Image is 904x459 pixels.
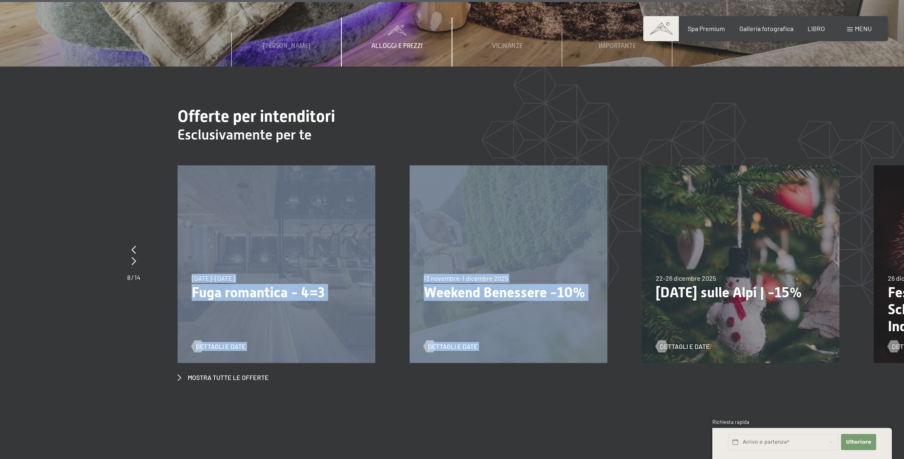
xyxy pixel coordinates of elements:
a: Galleria fotografica [739,25,793,32]
font: Fuga romantica - 4=3 [192,284,325,300]
font: Richiesta rapida [712,419,749,425]
font: Dettagli e date [428,342,478,350]
font: Importante [598,42,636,50]
font: menu [855,25,872,32]
button: Ulteriore [841,434,876,451]
font: Esclusivamente per te [178,127,312,143]
a: Dettagli e date [192,342,246,351]
a: Spa Premium [688,25,725,32]
font: Ulteriore [846,439,871,445]
font: Offerte per intenditori [178,107,335,126]
font: Dettagli e date [660,342,710,350]
font: / [131,273,134,281]
font: Weekend Benessere -10% [424,284,585,300]
font: [DATE] sulle Alpi | -15% [656,284,802,300]
font: Mostra tutte le offerte [188,373,269,381]
a: Mostra tutte le offerte [178,373,269,382]
a: Dettagli e date [424,342,478,351]
font: 8 [127,273,130,281]
a: LIBRO [808,25,825,32]
font: Vicinanze [492,42,523,50]
font: [PERSON_NAME] [263,42,310,50]
font: 13 novembre-1 dicembre 2025 [424,274,508,282]
font: Dettagli e date [196,342,246,350]
a: Dettagli e date [656,342,710,351]
font: 14 [134,273,140,281]
font: 22-26 dicembre 2025 [656,274,716,282]
font: Alloggi e prezzi [371,42,423,50]
font: [DATE]–[DATE] [192,274,235,282]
